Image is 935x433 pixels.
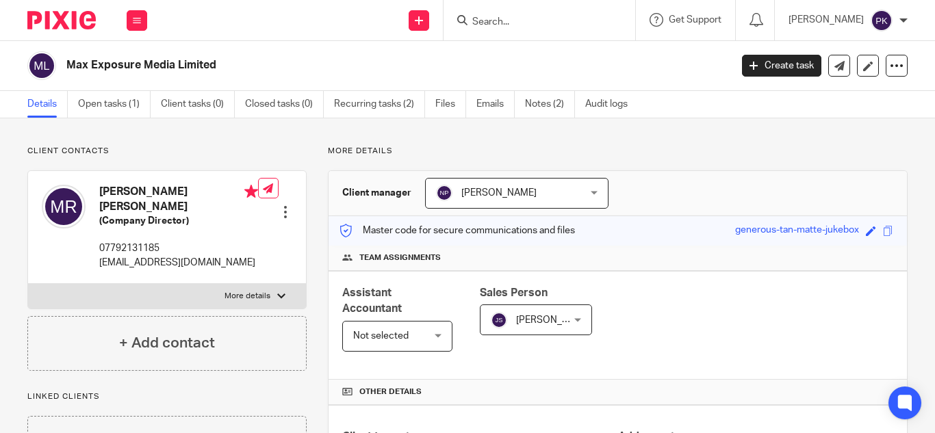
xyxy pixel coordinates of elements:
[27,11,96,29] img: Pixie
[27,146,307,157] p: Client contacts
[78,91,151,118] a: Open tasks (1)
[480,287,548,298] span: Sales Person
[99,256,258,270] p: [EMAIL_ADDRESS][DOMAIN_NAME]
[669,15,721,25] span: Get Support
[119,332,215,354] h4: + Add contact
[328,146,908,157] p: More details
[66,58,591,73] h2: Max Exposure Media Limited
[471,16,594,29] input: Search
[244,185,258,198] i: Primary
[99,241,258,255] p: 07792131185
[27,91,68,118] a: Details
[99,214,258,228] h5: (Company Director)
[342,287,402,314] span: Assistant Accountant
[334,91,425,118] a: Recurring tasks (2)
[735,223,859,239] div: generous-tan-matte-jukebox
[585,91,638,118] a: Audit logs
[359,386,422,397] span: Other details
[353,331,409,341] span: Not selected
[436,185,452,201] img: svg%3E
[245,91,324,118] a: Closed tasks (0)
[789,13,864,27] p: [PERSON_NAME]
[742,55,821,77] a: Create task
[339,224,575,237] p: Master code for secure communications and files
[342,186,411,200] h3: Client manager
[871,10,893,31] img: svg%3E
[99,185,258,214] h4: [PERSON_NAME] [PERSON_NAME]
[161,91,235,118] a: Client tasks (0)
[491,312,507,328] img: svg%3E
[225,291,270,302] p: More details
[525,91,575,118] a: Notes (2)
[27,391,307,402] p: Linked clients
[359,252,441,263] span: Team assignments
[516,315,591,325] span: [PERSON_NAME]
[476,91,515,118] a: Emails
[42,185,86,228] img: svg%3E
[461,188,537,198] span: [PERSON_NAME]
[27,51,56,80] img: svg%3E
[435,91,466,118] a: Files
